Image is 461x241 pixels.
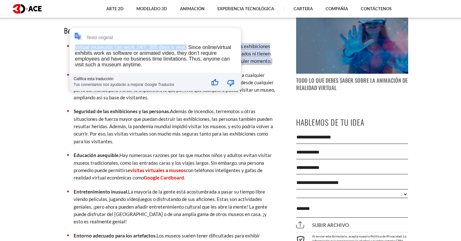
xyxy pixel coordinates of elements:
[144,175,184,180] a: Google Cardboard
[75,45,231,67] div: Virtual museums can work 24/7, 365 days a year. Since online/virtual exhibits work as software or...
[64,25,158,36] font: Beneficios de digitalizar exhibiciones
[74,72,275,100] font: Este formato no requiere un espacio físico y está abierto a cualquier hora, independientemente de...
[74,108,170,114] font: Seguridad de las exhibiciones y las personas.
[86,35,113,40] div: Texto original
[296,76,408,92] font: Todo lo que debes saber sobre la animación de realidad virtual
[74,77,205,81] div: Califica esta traducción
[74,233,157,238] font: Entorno adecuado para los artefactos.
[223,75,239,90] button: Mala traducción
[74,152,272,173] font: Hay numerosas razones por las que muchos niños y adultos evitan visitar museos tradicionales, com...
[74,189,128,195] font: Entretenimiento inusual.
[184,175,185,180] font: .
[296,11,408,74] img: imagen de publicación de blog
[74,189,267,225] font: La mayoría de la gente está acostumbrada a pasar su tiempo libre viendo películas, jugando videoj...
[296,11,408,92] a: imagen de publicación de blog Todo lo que debes saber sobre la animación de realidad virtual
[74,81,205,87] div: Tus comentarios nos ayudarán a mejorar Google Traductor
[130,167,186,173] a: visitas virtuales a museos
[296,116,364,128] font: Hablemos de tu idea
[207,75,222,90] button: Buena traducción
[74,108,273,144] font: Además de incendios, terremotos u otras situaciones de fuerza mayor que puedan destruir las exhib...
[74,152,119,158] font: Educación asequible.
[312,222,349,228] font: Subir archivo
